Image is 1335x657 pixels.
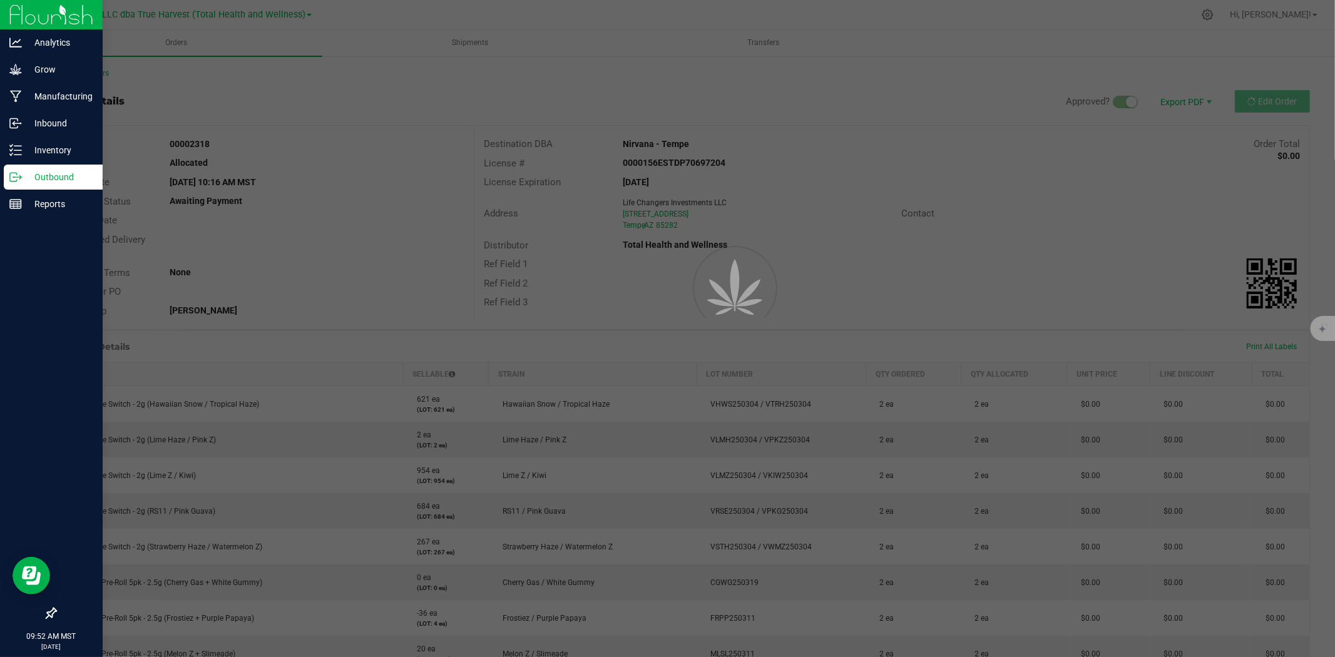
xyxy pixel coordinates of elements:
[9,198,22,210] inline-svg: Reports
[9,117,22,130] inline-svg: Inbound
[22,35,97,50] p: Analytics
[13,557,50,594] iframe: Resource center
[9,63,22,76] inline-svg: Grow
[9,144,22,156] inline-svg: Inventory
[22,143,97,158] p: Inventory
[6,631,97,642] p: 09:52 AM MST
[9,171,22,183] inline-svg: Outbound
[6,642,97,651] p: [DATE]
[22,196,97,211] p: Reports
[22,89,97,104] p: Manufacturing
[22,170,97,185] p: Outbound
[9,90,22,103] inline-svg: Manufacturing
[22,116,97,131] p: Inbound
[22,62,97,77] p: Grow
[9,36,22,49] inline-svg: Analytics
